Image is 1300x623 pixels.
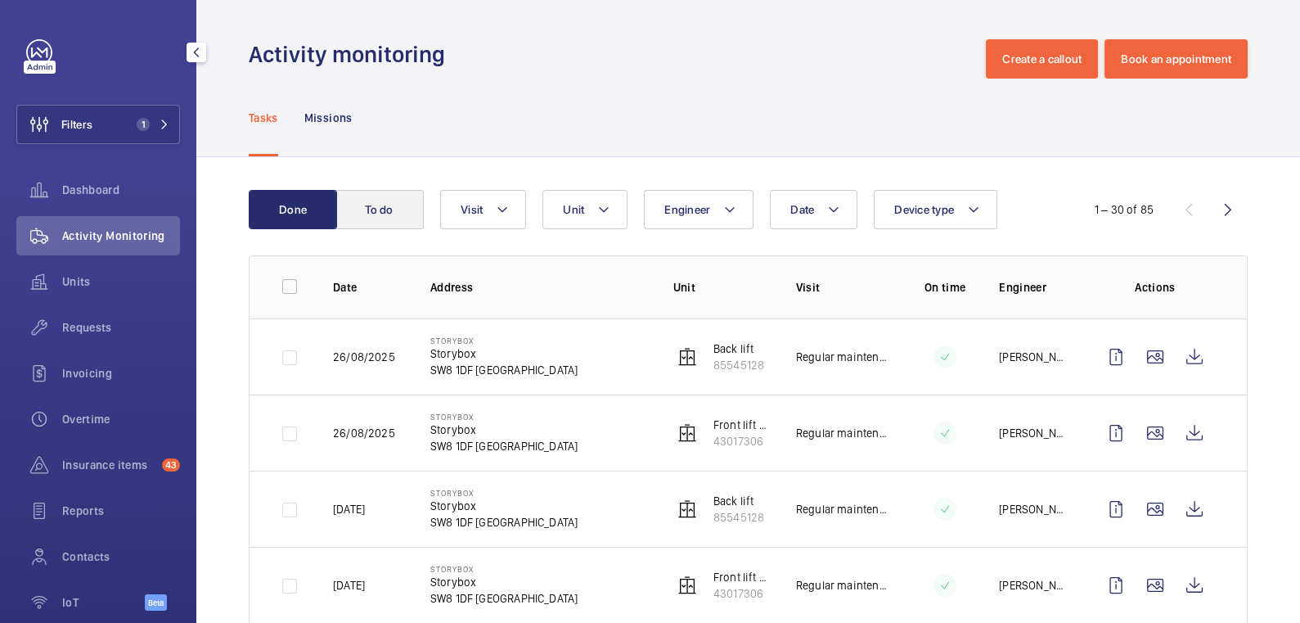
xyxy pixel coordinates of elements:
img: elevator.svg [677,499,697,519]
button: Filters1 [16,105,180,144]
p: Regular maintenance [796,425,891,441]
p: Visit [796,279,891,296]
span: Date [790,203,814,216]
p: [PERSON_NAME] [999,425,1070,441]
p: Storybox [430,336,578,345]
button: Device type [874,190,997,229]
p: 43017306 [713,433,770,449]
p: Actions [1096,279,1214,296]
p: Address [430,279,647,296]
p: Storybox [430,422,578,438]
span: Dashboard [62,182,180,198]
button: To do [335,190,424,229]
p: Engineer [999,279,1070,296]
p: Back lift [713,341,764,357]
p: [DATE] [333,577,365,594]
img: elevator.svg [677,347,697,367]
p: SW8 1DF [GEOGRAPHIC_DATA] [430,438,578,454]
span: Reports [62,503,180,519]
button: Visit [440,190,526,229]
p: 43017306 [713,585,770,602]
img: elevator.svg [677,423,697,443]
p: 85545128 [713,509,764,526]
span: Activity Monitoring [62,228,180,244]
button: Done [249,190,337,229]
div: 1 – 30 of 85 [1095,201,1154,218]
button: Engineer [644,190,753,229]
p: Storybox [430,574,578,590]
p: Storybox [430,412,578,422]
p: Back lift [713,493,764,509]
span: Engineer [664,203,710,216]
p: 26/08/2025 [333,425,395,441]
p: Front lift (reception) [713,569,770,585]
p: 26/08/2025 [333,349,395,365]
button: Unit [542,190,628,229]
p: Date [333,279,404,296]
span: Beta [145,594,167,611]
p: Missions [304,110,353,126]
span: Units [62,273,180,290]
span: Insurance items [62,457,155,473]
p: Tasks [249,110,278,126]
button: Book an appointment [1104,39,1248,79]
p: Front lift (reception) [713,417,770,433]
span: Unit [563,203,584,216]
p: SW8 1DF [GEOGRAPHIC_DATA] [430,514,578,530]
p: Storybox [430,345,578,362]
p: [PERSON_NAME] [999,501,1070,517]
p: Unit [673,279,770,296]
h1: Activity monitoring [249,39,455,70]
img: elevator.svg [677,576,697,595]
span: Visit [461,203,483,216]
p: SW8 1DF [GEOGRAPHIC_DATA] [430,362,578,378]
span: 1 [137,118,150,131]
span: Invoicing [62,365,180,381]
p: On time [917,279,973,296]
span: Contacts [62,549,180,565]
p: [PERSON_NAME] [999,349,1070,365]
p: SW8 1DF [GEOGRAPHIC_DATA] [430,590,578,607]
p: Regular maintenance [796,501,891,517]
button: Date [770,190,857,229]
p: Regular maintenance [796,349,891,365]
span: Overtime [62,411,180,427]
p: 85545128 [713,357,764,373]
p: Regular maintenance [796,577,891,594]
p: Storybox [430,564,578,574]
span: Requests [62,319,180,336]
span: Filters [61,116,92,133]
p: Storybox [430,488,578,498]
span: 43 [162,458,180,472]
p: [DATE] [333,501,365,517]
p: [PERSON_NAME] [999,577,1070,594]
span: Device type [894,203,954,216]
p: Storybox [430,498,578,514]
button: Create a callout [986,39,1098,79]
span: IoT [62,594,145,611]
